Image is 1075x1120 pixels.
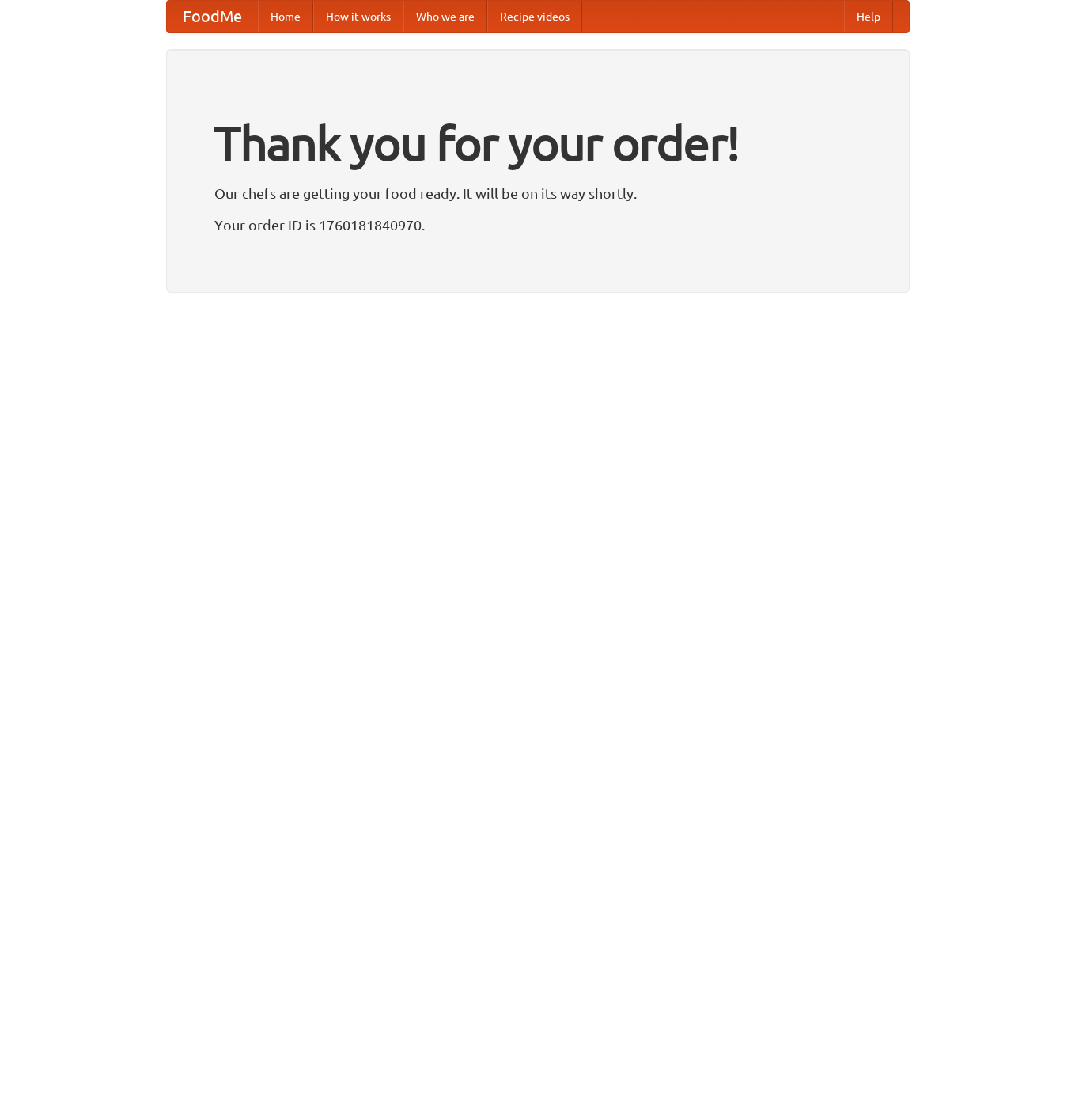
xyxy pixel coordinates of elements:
p: Our chefs are getting your food ready. It will be on its way shortly. [214,181,861,205]
a: How it works [313,1,403,32]
a: Recipe videos [487,1,582,32]
a: Help [844,1,893,32]
a: Home [258,1,313,32]
h1: Thank you for your order! [214,105,861,181]
a: FoodMe [167,1,258,32]
p: Your order ID is 1760181840970. [214,213,861,237]
a: Who we are [403,1,487,32]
